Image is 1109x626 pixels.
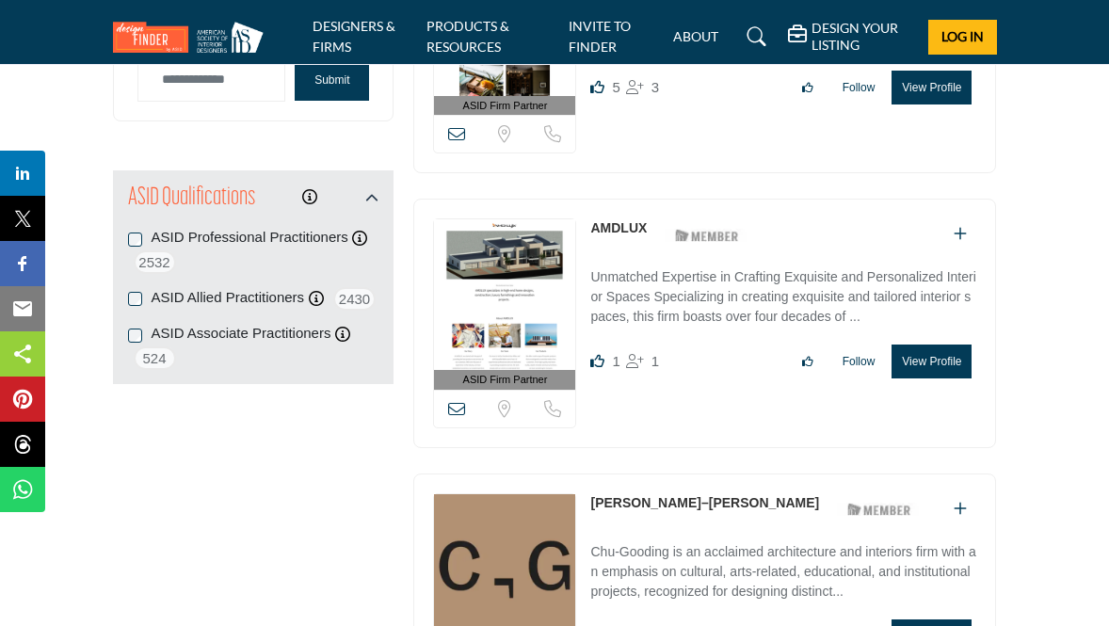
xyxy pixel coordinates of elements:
[788,20,914,54] div: DESIGN YOUR LISTING
[152,287,305,309] label: ASID Allied Practitioners
[152,227,348,249] label: ASID Professional Practitioners
[590,542,976,605] p: Chu-Gooding is an acclaimed architecture and interiors firm with an emphasis on cultural, arts-re...
[128,329,142,343] input: ASID Associate Practitioners checkbox
[569,18,631,55] a: INVITE TO FINDER
[434,219,575,370] img: AMDLUX
[790,345,826,377] button: Like listing
[954,226,967,242] a: Add To List
[113,22,273,53] img: Site Logo
[612,79,619,95] span: 5
[626,76,659,99] div: Followers
[313,18,395,55] a: DESIGNERS & FIRMS
[892,71,972,104] button: View Profile
[333,287,376,311] span: 2430
[590,354,604,368] i: Like
[128,182,255,216] h2: ASID Qualifications
[673,28,718,44] a: ABOUT
[302,189,317,205] a: Information about
[790,72,826,104] button: Like listing
[302,186,317,209] div: Click to view information
[590,220,647,235] a: AMDLUX
[463,98,548,114] span: ASID Firm Partner
[837,498,922,522] img: ASID Members Badge Icon
[426,18,509,55] a: PRODUCTS & RESOURCES
[892,345,972,378] button: View Profile
[590,493,819,513] p: Chu–Gooding
[152,323,331,345] label: ASID Associate Practitioners
[941,28,984,44] span: Log In
[590,267,976,330] p: Unmatched Expertise in Crafting Exquisite and Personalized Interior Spaces Specializing in creati...
[651,353,659,369] span: 1
[137,57,286,102] input: Category Name
[612,353,619,369] span: 1
[434,219,575,390] a: ASID Firm Partner
[729,22,779,52] a: Search
[590,218,647,238] p: AMDLUX
[590,80,604,94] i: Likes
[463,372,548,388] span: ASID Firm Partner
[590,256,976,330] a: Unmatched Expertise in Crafting Exquisite and Personalized Interior Spaces Specializing in creati...
[128,233,142,247] input: ASID Professional Practitioners checkbox
[665,223,749,247] img: ASID Members Badge Icon
[590,495,819,510] a: [PERSON_NAME]–[PERSON_NAME]
[954,501,967,517] a: Add To List
[928,20,996,55] button: Log In
[134,250,176,274] span: 2532
[830,72,888,104] button: Follow
[128,292,142,306] input: ASID Allied Practitioners checkbox
[651,79,659,95] span: 3
[626,350,659,373] div: Followers
[590,531,976,605] a: Chu-Gooding is an acclaimed architecture and interiors firm with an emphasis on cultural, arts-re...
[830,345,888,377] button: Follow
[134,346,176,370] span: 524
[295,59,369,101] button: Submit
[812,20,914,54] h5: DESIGN YOUR LISTING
